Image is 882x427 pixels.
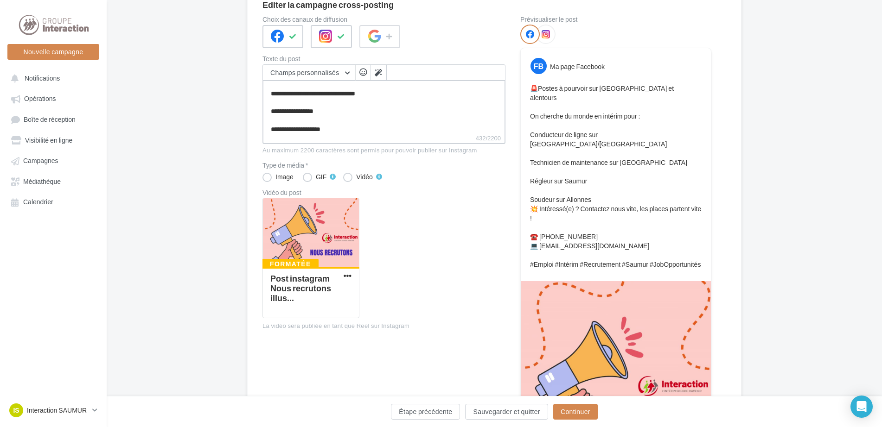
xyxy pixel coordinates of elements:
[25,136,72,144] span: Visibilité en ligne
[262,189,505,196] div: Vidéo du post
[6,132,101,148] a: Visibilité en ligne
[262,133,505,144] label: 432/2200
[263,65,355,81] button: Champs personnalisés
[465,404,548,420] button: Sauvegarder et quitter
[520,16,711,23] div: Prévisualiser le post
[6,193,101,210] a: Calendrier
[356,174,373,180] div: Vidéo
[23,177,61,185] span: Médiathèque
[24,115,76,123] span: Boîte de réception
[262,0,394,9] div: Editer la campagne cross-posting
[316,174,326,180] div: GIF
[530,58,547,74] div: FB
[7,44,99,60] button: Nouvelle campagne
[6,90,101,107] a: Opérations
[6,152,101,169] a: Campagnes
[553,404,598,420] button: Continuer
[530,84,702,269] p: 🚨Postes à pourvoir sur [GEOGRAPHIC_DATA] et alentours On cherche du monde en intérim pour : Condu...
[262,322,505,330] div: La vidéo sera publiée en tant que Reel sur Instagram
[23,157,58,165] span: Campagnes
[262,259,319,269] div: Formatée
[270,273,331,303] div: Post instagram Nous recrutons illus...
[6,111,101,128] a: Boîte de réception
[850,396,873,418] div: Open Intercom Messenger
[27,406,89,415] p: Interaction SAUMUR
[24,95,56,103] span: Opérations
[270,69,339,76] span: Champs personnalisés
[262,162,505,169] label: Type de média *
[23,198,53,206] span: Calendrier
[275,174,294,180] div: Image
[262,146,505,155] div: Au maximum 2200 caractères sont permis pour pouvoir publier sur Instagram
[391,404,460,420] button: Étape précédente
[262,16,505,23] label: Choix des canaux de diffusion
[25,74,60,82] span: Notifications
[13,406,19,415] span: IS
[6,69,97,86] button: Notifications
[7,402,99,419] a: IS Interaction SAUMUR
[6,173,101,189] a: Médiathèque
[262,56,505,62] label: Texte du post
[550,62,605,71] div: Ma page Facebook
